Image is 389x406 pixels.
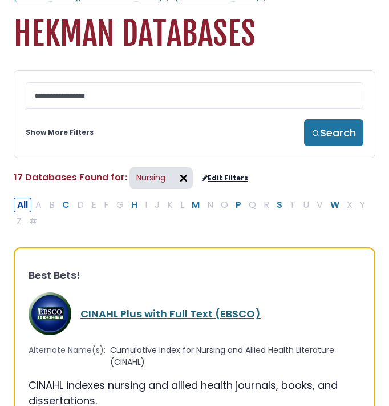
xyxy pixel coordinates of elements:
[29,344,106,368] span: Alternate Name(s):
[129,167,193,189] span: Nursing
[14,15,375,53] h1: Hekman Databases
[175,169,193,187] img: arr097.svg
[26,127,94,138] a: Show More Filters
[304,119,363,146] button: Search
[202,174,248,182] a: Edit Filters
[29,269,360,282] h3: Best Bets!
[26,82,363,109] input: Search database by title or keyword
[14,171,127,184] span: 17 Databases Found for:
[59,198,73,212] button: Filter Results C
[232,198,245,212] button: Filter Results P
[188,198,203,212] button: Filter Results M
[80,307,261,321] a: CINAHL Plus with Full Text (EBSCO)
[128,198,141,212] button: Filter Results H
[327,198,343,212] button: Filter Results W
[273,198,286,212] button: Filter Results S
[14,197,370,228] div: Alpha-list to filter by first letter of database name
[14,198,31,212] button: All
[110,344,360,368] span: Cumulative Index for Nursing and Allied Health Literature (CINAHL)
